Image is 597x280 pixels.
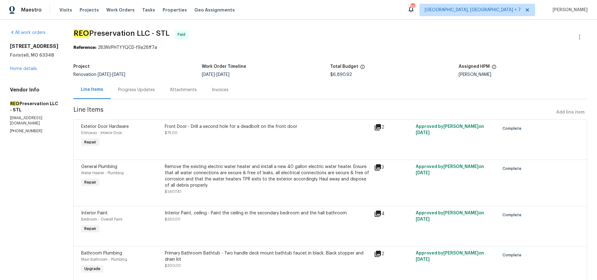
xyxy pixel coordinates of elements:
div: 2 [374,124,412,131]
span: [DATE] [216,72,229,77]
h2: [STREET_ADDRESS] [10,43,58,49]
span: $300.00 [165,264,181,268]
span: Complete [502,212,524,218]
b: Reference: [73,45,96,50]
span: [DATE] [98,72,111,77]
span: [DATE] [416,171,430,175]
span: [PERSON_NAME] [550,7,588,13]
div: Attachments [170,87,197,93]
h5: Work Order Timeline [202,64,246,69]
span: $6,890.92 [330,72,352,77]
div: Line Items [81,86,103,93]
span: Repair [82,139,99,145]
h4: Vendor Info [10,87,58,93]
span: Main Bathroom - Plumbing [81,258,127,261]
h5: Assigned HPM [459,64,490,69]
span: Exterior Door Hardware [81,124,129,129]
span: Entryway - Interior Door [81,131,122,135]
span: The total cost of line items that have been proposed by Opendoor. This sum includes line items th... [360,64,365,72]
span: Line Items [73,107,554,118]
h5: Project [73,64,90,69]
div: [PERSON_NAME] [459,72,587,77]
span: - [98,72,125,77]
span: Repair [82,226,99,232]
span: Water Heater - Plumbing [81,171,124,175]
span: Complete [502,125,524,132]
div: Remove the existing electric water heater and install a new 40 gallon electric water heater. Ensu... [165,164,370,189]
span: Bedroom - Overall Paint [81,217,123,221]
span: - [202,72,229,77]
span: $75.00 [165,131,178,135]
span: Work Orders [106,7,135,13]
div: Front Door - Drill a second hole for a deadbolt on the front door [165,124,370,130]
span: Projects [80,7,99,13]
span: Approved by [PERSON_NAME] on [416,165,484,175]
h5: Total Budget [330,64,358,69]
em: REO [10,101,20,106]
span: Interior Paint [81,211,108,215]
a: Home details [10,67,37,71]
span: Visits [59,7,72,13]
span: [DATE] [416,217,430,222]
span: General Plumbing [81,165,117,169]
a: All work orders [10,30,45,35]
span: Maestro [21,7,42,13]
div: Primary Bathroom Bathtub - Two handle deck mount bathtub faucet in black. Black stopper and drain... [165,250,370,263]
span: [DATE] [202,72,215,77]
span: $250.00 [165,217,180,221]
h5: Preservation LLC - STL [10,100,58,113]
span: [DATE] [416,257,430,262]
span: Bathroom Plumbing [81,251,122,255]
span: Approved by [PERSON_NAME] on [416,251,484,262]
span: Upgrade [82,266,103,272]
span: Tasks [142,8,155,12]
span: Renovation [73,72,125,77]
span: Preservation LLC - STL [73,30,169,37]
p: [EMAIL_ADDRESS][DOMAIN_NAME] [10,115,58,126]
span: The hpm assigned to this work order. [492,64,497,72]
div: Invoices [212,87,229,93]
h5: Foristell, MO 63348 [10,52,58,58]
div: Progress Updates [118,87,155,93]
p: [PHONE_NUMBER] [10,128,58,134]
span: [DATE] [112,72,125,77]
div: 33 [410,4,415,10]
span: Approved by [PERSON_NAME] on [416,211,484,222]
div: 2B3NVPHTYYQCD-f9a28ff7a [73,44,587,51]
span: Complete [502,166,524,172]
span: $1,607.41 [165,190,181,194]
span: [DATE] [416,131,430,135]
span: Paid [178,31,188,38]
div: 4 [374,210,412,217]
span: Repair [82,179,99,185]
div: 3 [374,164,412,171]
span: Approved by [PERSON_NAME] on [416,124,484,135]
span: [GEOGRAPHIC_DATA], [GEOGRAPHIC_DATA] + 7 [425,7,521,13]
span: Complete [502,252,524,258]
div: 2 [374,250,412,258]
span: Geo Assignments [194,7,235,13]
div: Interior Paint, ceiling - Paint the ceiling in the secondary bedroom and the hall bathroom [165,210,370,216]
span: Properties [163,7,187,13]
em: REO [73,29,89,37]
